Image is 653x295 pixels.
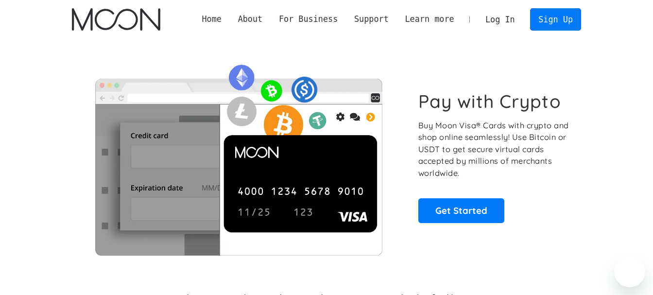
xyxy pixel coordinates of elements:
a: home [72,8,160,31]
div: Learn more [397,13,463,25]
div: Support [346,13,396,25]
div: For Business [279,13,338,25]
img: Moon Cards let you spend your crypto anywhere Visa is accepted. [72,58,405,255]
a: Log In [477,9,523,30]
iframe: Button to launch messaging window [614,256,645,287]
a: Get Started [418,198,504,223]
div: About [238,13,263,25]
div: For Business [271,13,346,25]
img: Moon Logo [72,8,160,31]
h1: Pay with Crypto [418,90,561,112]
div: Learn more [405,13,454,25]
p: Buy Moon Visa® Cards with crypto and shop online seamlessly! Use Bitcoin or USDT to get secure vi... [418,120,570,179]
div: Support [354,13,389,25]
a: Home [194,13,230,25]
div: About [230,13,271,25]
a: Sign Up [530,8,581,30]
